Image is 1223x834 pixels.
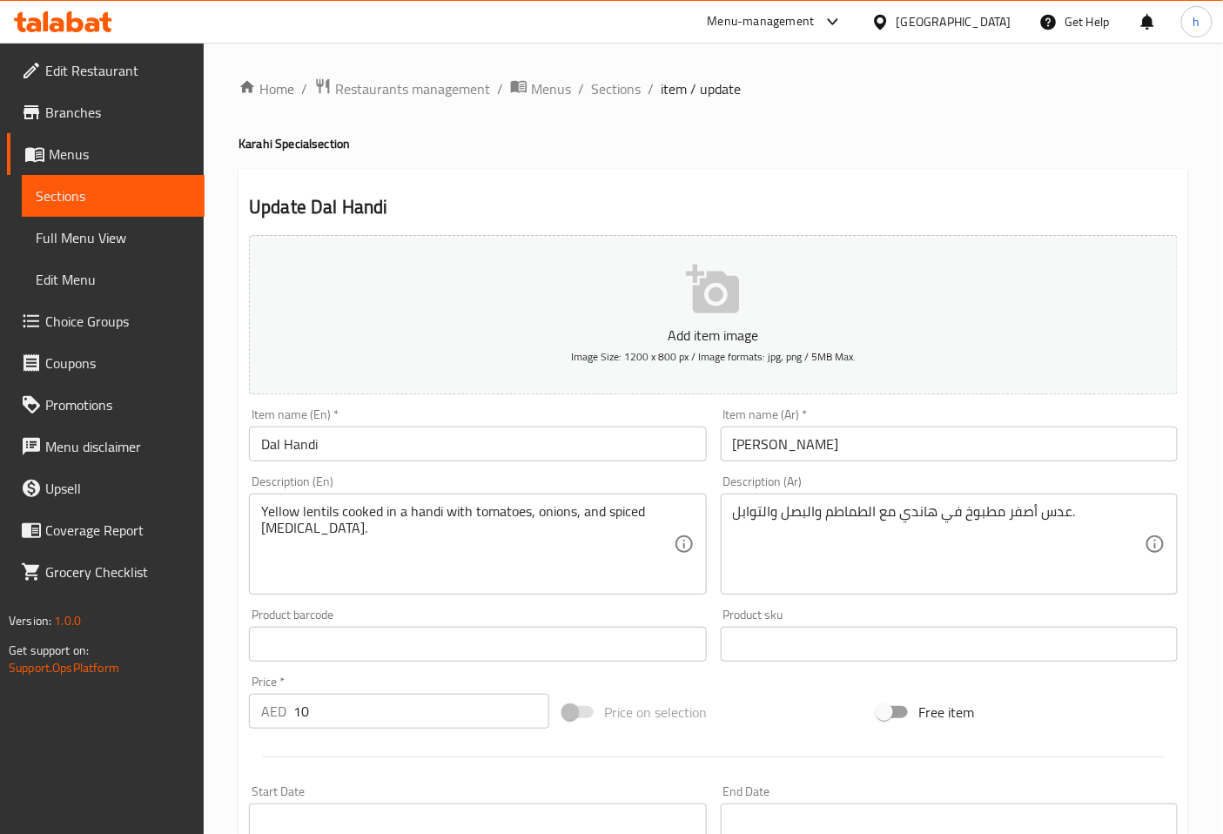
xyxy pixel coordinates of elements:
[36,185,191,206] span: Sections
[45,60,191,81] span: Edit Restaurant
[897,12,1011,31] div: [GEOGRAPHIC_DATA]
[49,144,191,165] span: Menus
[7,300,205,342] a: Choice Groups
[239,78,294,99] a: Home
[510,77,571,100] a: Menus
[7,91,205,133] a: Branches
[276,325,1151,346] p: Add item image
[45,311,191,332] span: Choice Groups
[301,78,307,99] li: /
[293,694,549,729] input: Please enter price
[7,426,205,467] a: Menu disclaimer
[1193,12,1200,31] span: h
[22,259,205,300] a: Edit Menu
[239,135,1188,152] h4: Karahi Special section
[45,562,191,582] span: Grocery Checklist
[249,235,1178,394] button: Add item imageImage Size: 1200 x 800 px / Image formats: jpg, png / 5MB Max.
[661,78,741,99] span: item / update
[45,436,191,457] span: Menu disclaimer
[918,702,974,723] span: Free item
[7,342,205,384] a: Coupons
[7,551,205,593] a: Grocery Checklist
[54,609,81,632] span: 1.0.0
[591,78,641,99] a: Sections
[7,50,205,91] a: Edit Restaurant
[9,656,119,679] a: Support.OpsPlatform
[45,353,191,373] span: Coupons
[721,627,1178,662] input: Please enter product sku
[261,701,286,722] p: AED
[708,11,815,32] div: Menu-management
[571,346,856,367] span: Image Size: 1200 x 800 px / Image formats: jpg, png / 5MB Max.
[7,467,205,509] a: Upsell
[648,78,654,99] li: /
[7,384,205,426] a: Promotions
[9,639,89,662] span: Get support on:
[36,227,191,248] span: Full Menu View
[721,427,1178,461] input: Enter name Ar
[22,175,205,217] a: Sections
[45,478,191,499] span: Upsell
[45,520,191,541] span: Coverage Report
[604,702,707,723] span: Price on selection
[249,427,706,461] input: Enter name En
[531,78,571,99] span: Menus
[249,627,706,662] input: Please enter product barcode
[249,194,1178,220] h2: Update Dal Handi
[335,78,490,99] span: Restaurants management
[239,77,1188,100] nav: breadcrumb
[45,394,191,415] span: Promotions
[45,102,191,123] span: Branches
[578,78,584,99] li: /
[7,509,205,551] a: Coverage Report
[497,78,503,99] li: /
[314,77,490,100] a: Restaurants management
[733,503,1145,586] textarea: عدس أصفر مطبوخ في هاندي مع الطماطم والبصل والتوابل.
[261,503,673,586] textarea: Yellow lentils cooked in a handi with tomatoes, onions, and spiced [MEDICAL_DATA].
[7,133,205,175] a: Menus
[22,217,205,259] a: Full Menu View
[36,269,191,290] span: Edit Menu
[9,609,51,632] span: Version:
